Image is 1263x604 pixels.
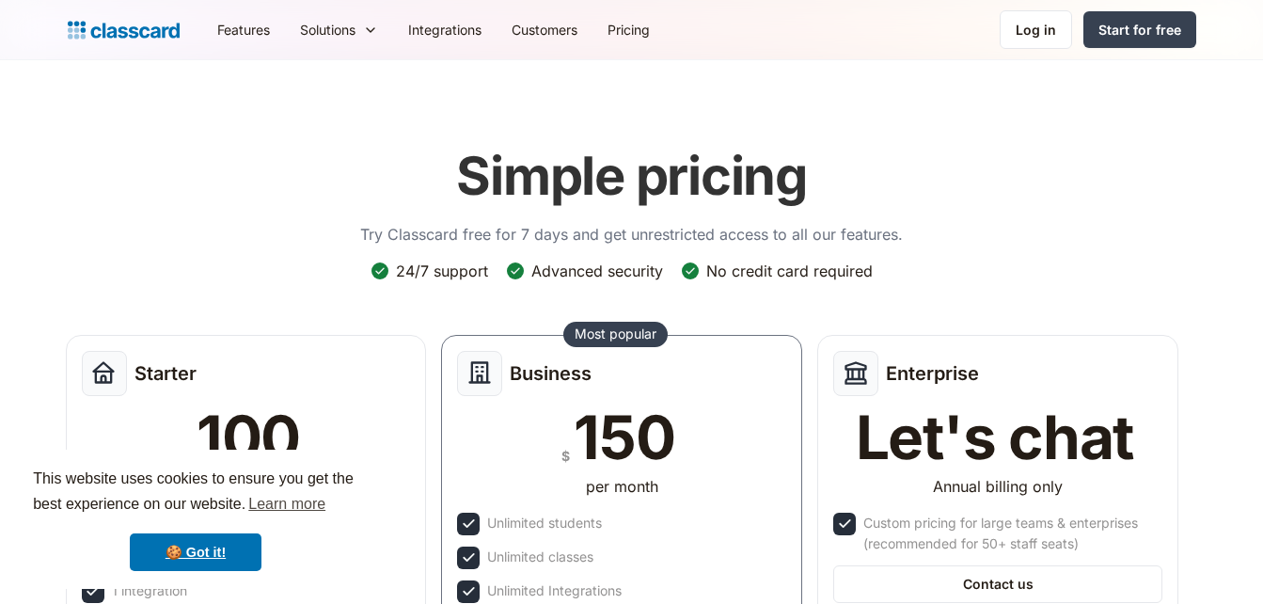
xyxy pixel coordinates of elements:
[396,261,488,281] div: 24/7 support
[886,362,979,385] h2: Enterprise
[863,513,1159,554] div: Custom pricing for large teams & enterprises (recommended for 50+ staff seats)
[1000,10,1072,49] a: Log in
[592,8,665,51] a: Pricing
[1083,11,1196,48] a: Start for free
[497,8,592,51] a: Customers
[197,407,300,468] div: 100
[574,407,674,468] div: 150
[130,533,261,571] a: dismiss cookie message
[184,444,193,468] div: $
[285,8,393,51] div: Solutions
[586,475,658,498] div: per month
[487,580,622,601] div: Unlimited Integrations
[1098,20,1181,40] div: Start for free
[300,20,355,40] div: Solutions
[33,468,358,518] span: This website uses cookies to ensure you get the best experience on our website.
[487,513,602,533] div: Unlimited students
[393,8,497,51] a: Integrations
[15,450,376,589] div: cookieconsent
[510,362,592,385] h2: Business
[487,547,593,567] div: Unlimited classes
[134,362,197,385] h2: Starter
[856,407,1134,468] div: Let's chat
[575,325,656,343] div: Most popular
[68,17,180,43] a: home
[933,475,1063,498] div: Annual billing only
[833,565,1162,603] a: Contact us
[1016,20,1056,40] div: Log in
[245,490,328,518] a: learn more about cookies
[202,8,285,51] a: Features
[531,261,663,281] div: Advanced security
[112,580,187,601] div: 1 integration
[561,444,570,468] div: $
[456,145,807,208] h1: Simple pricing
[360,223,903,246] p: Try Classcard free for 7 days and get unrestricted access to all our features.
[706,261,873,281] div: No credit card required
